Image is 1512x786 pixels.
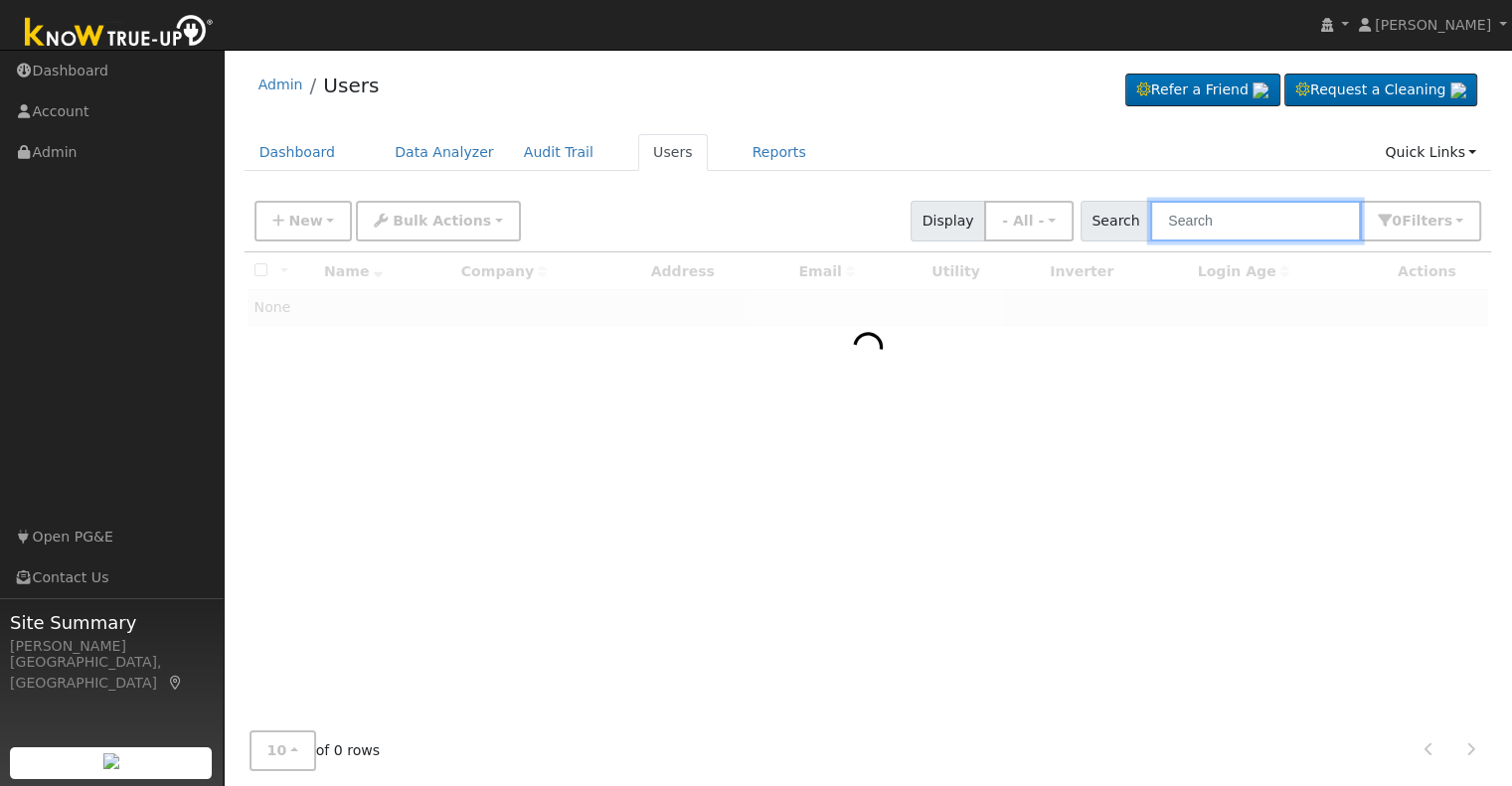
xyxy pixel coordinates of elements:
span: 10 [267,742,287,758]
img: retrieve [1253,82,1268,98]
button: 10 [250,730,316,771]
span: Display [911,201,985,241]
a: Map [167,675,185,691]
button: 0Filters [1360,201,1481,241]
a: Users [323,74,379,97]
span: [PERSON_NAME] [1375,17,1491,33]
a: Quick Links [1370,134,1491,171]
button: - All - [984,201,1074,241]
a: Request a Cleaning [1284,74,1477,107]
a: Data Analyzer [380,134,509,171]
a: Reports [738,134,821,171]
img: retrieve [1450,82,1466,98]
span: Bulk Actions [393,213,491,229]
button: New [254,201,353,241]
span: New [288,213,322,229]
a: Dashboard [245,134,351,171]
img: Know True-Up [15,11,224,56]
span: Site Summary [10,609,213,636]
span: of 0 rows [250,730,381,771]
button: Bulk Actions [356,201,520,241]
a: Users [638,134,708,171]
a: Refer a Friend [1125,74,1280,107]
div: [GEOGRAPHIC_DATA], [GEOGRAPHIC_DATA] [10,652,213,694]
img: retrieve [103,753,119,769]
a: Admin [258,77,303,92]
input: Search [1150,201,1361,241]
div: [PERSON_NAME] [10,636,213,657]
span: Search [1081,201,1151,241]
a: Audit Trail [509,134,608,171]
span: s [1443,213,1451,229]
span: Filter [1402,213,1452,229]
